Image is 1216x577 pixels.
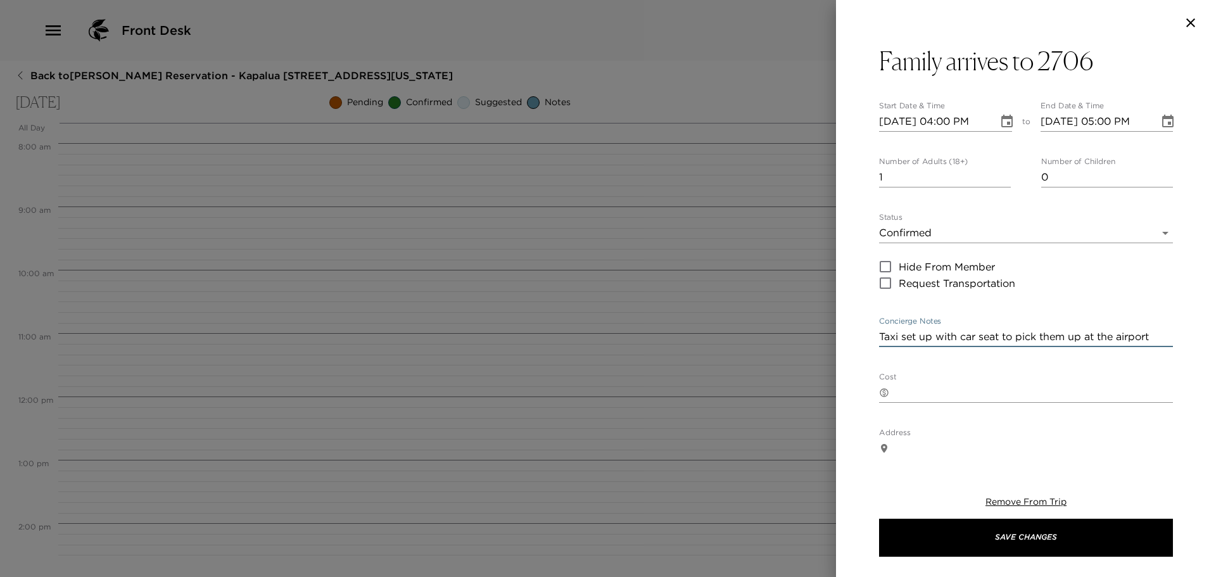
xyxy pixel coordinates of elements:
label: Start Date & Time [879,101,945,111]
input: MM/DD/YYYY hh:mm aa [1041,111,1151,132]
span: Remove From Trip [985,496,1067,507]
span: Hide From Member [899,259,995,274]
button: Choose date, selected date is Sep 5, 2025 [994,109,1020,134]
label: Status [879,212,902,223]
label: End Date & Time [1041,101,1104,111]
span: to [1022,117,1030,132]
button: Save Changes [879,519,1173,557]
button: Remove From Trip [985,496,1067,509]
h3: Family arrives to 2706 [879,46,1094,76]
button: Choose date, selected date is Sep 5, 2025 [1155,109,1181,134]
span: Request Transportation [899,276,1015,291]
label: Number of Children [1041,156,1115,167]
input: MM/DD/YYYY hh:mm aa [879,111,989,132]
label: Number of Adults (18+) [879,156,968,167]
button: Family arrives to 2706 [879,46,1173,76]
label: Cost [879,372,896,383]
label: Concierge Notes [879,316,941,327]
label: Address [879,428,911,438]
textarea: Taxi set up with car seat to pick them up at the airport [879,329,1173,344]
div: Confirmed [879,223,1173,243]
